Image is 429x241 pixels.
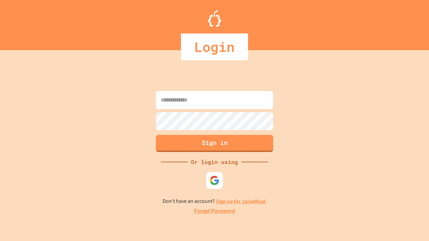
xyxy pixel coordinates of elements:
[156,135,273,152] button: Sign in
[208,10,221,27] img: Logo.svg
[188,158,241,166] div: Or login using
[181,33,248,60] div: Login
[209,175,220,185] img: google-icon.svg
[163,197,267,206] p: Don't have an account?
[216,198,267,205] a: Sign up for JuiceMind.
[194,207,235,215] a: Forgot Password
